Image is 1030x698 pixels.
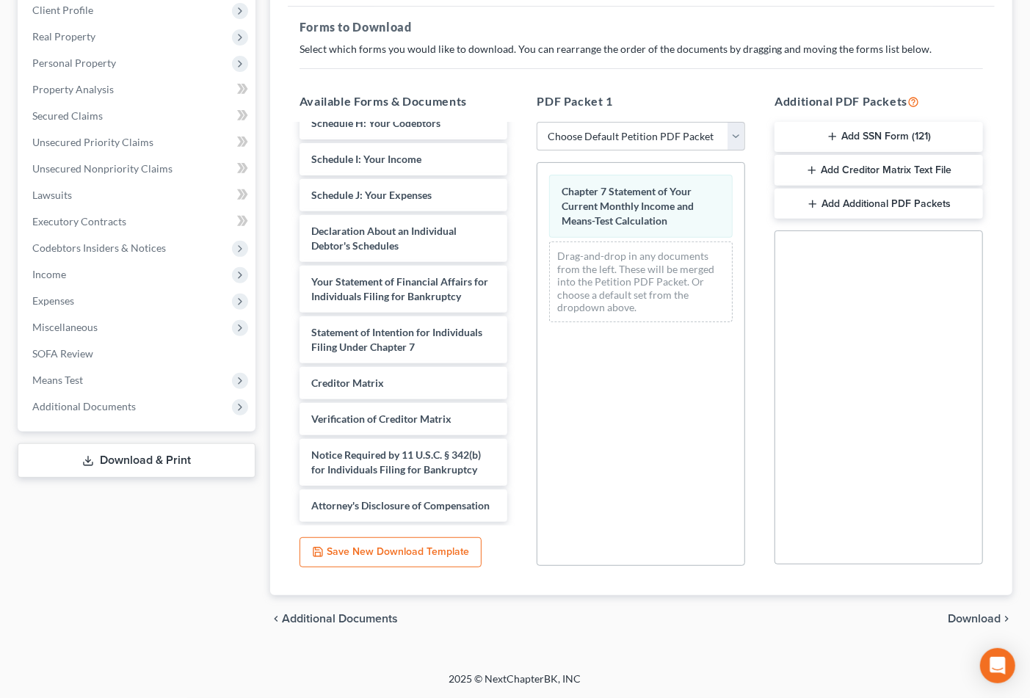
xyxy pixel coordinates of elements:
span: Real Property [32,30,95,43]
span: Additional Documents [282,613,398,625]
span: Notice Required by 11 U.S.C. § 342(b) for Individuals Filing for Bankruptcy [311,448,481,476]
span: Attorney's Disclosure of Compensation [311,499,490,512]
span: Executory Contracts [32,215,126,228]
button: Download chevron_right [948,613,1012,625]
span: Additional Documents [32,400,136,412]
a: Secured Claims [21,103,255,129]
span: SOFA Review [32,347,93,360]
span: Verification of Creditor Matrix [311,412,451,425]
span: Miscellaneous [32,321,98,333]
a: Unsecured Priority Claims [21,129,255,156]
span: Personal Property [32,57,116,69]
span: Codebtors Insiders & Notices [32,241,166,254]
span: Statement of Intention for Individuals Filing Under Chapter 7 [311,326,482,353]
span: Unsecured Priority Claims [32,136,153,148]
span: Secured Claims [32,109,103,122]
button: Save New Download Template [300,537,482,568]
div: 2025 © NextChapterBK, INC [97,672,934,698]
h5: Available Forms & Documents [300,92,508,110]
h5: PDF Packet 1 [537,92,745,110]
i: chevron_right [1001,613,1012,625]
span: Lawsuits [32,189,72,201]
button: Add SSN Form (121) [775,122,983,153]
a: Lawsuits [21,182,255,208]
a: chevron_left Additional Documents [270,613,398,625]
span: Expenses [32,294,74,307]
span: Schedule J: Your Expenses [311,189,432,201]
p: Select which forms you would like to download. You can rearrange the order of the documents by dr... [300,42,983,57]
a: Download & Print [18,443,255,478]
span: Unsecured Nonpriority Claims [32,162,173,175]
h5: Additional PDF Packets [775,92,983,110]
span: Schedule I: Your Income [311,153,421,165]
h5: Forms to Download [300,18,983,36]
span: Income [32,268,66,280]
span: Chapter 7 Statement of Your Current Monthly Income and Means-Test Calculation [562,185,694,227]
a: Executory Contracts [21,208,255,235]
a: Property Analysis [21,76,255,103]
a: Unsecured Nonpriority Claims [21,156,255,182]
i: chevron_left [270,613,282,625]
span: Download [948,613,1001,625]
span: Declaration About an Individual Debtor's Schedules [311,225,457,252]
span: Schedule H: Your Codebtors [311,117,440,129]
span: Property Analysis [32,83,114,95]
div: Open Intercom Messenger [980,648,1015,683]
button: Add Creditor Matrix Text File [775,155,983,186]
a: SOFA Review [21,341,255,367]
span: Creditor Matrix [311,377,384,389]
span: Means Test [32,374,83,386]
button: Add Additional PDF Packets [775,189,983,219]
span: Your Statement of Financial Affairs for Individuals Filing for Bankruptcy [311,275,488,302]
div: Drag-and-drop in any documents from the left. These will be merged into the Petition PDF Packet. ... [549,241,733,322]
span: Client Profile [32,4,93,16]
